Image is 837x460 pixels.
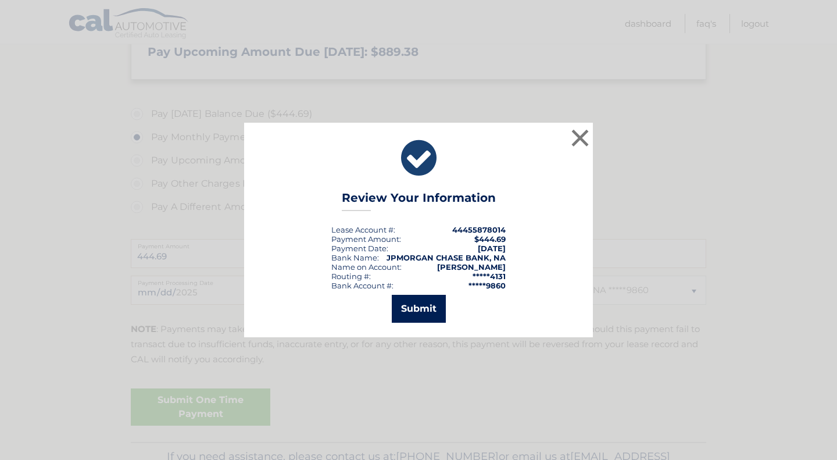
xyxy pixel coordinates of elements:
div: Name on Account: [331,262,402,272]
h3: Review Your Information [342,191,496,211]
span: Payment Date [331,244,387,253]
strong: 44455878014 [452,225,506,234]
strong: [PERSON_NAME] [437,262,506,272]
strong: JPMORGAN CHASE BANK, NA [387,253,506,262]
div: : [331,244,388,253]
button: × [568,126,592,149]
div: Routing #: [331,272,371,281]
button: Submit [392,295,446,323]
span: $444.69 [474,234,506,244]
div: Bank Name: [331,253,379,262]
div: Payment Amount: [331,234,401,244]
div: Lease Account #: [331,225,395,234]
span: [DATE] [478,244,506,253]
div: Bank Account #: [331,281,394,290]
